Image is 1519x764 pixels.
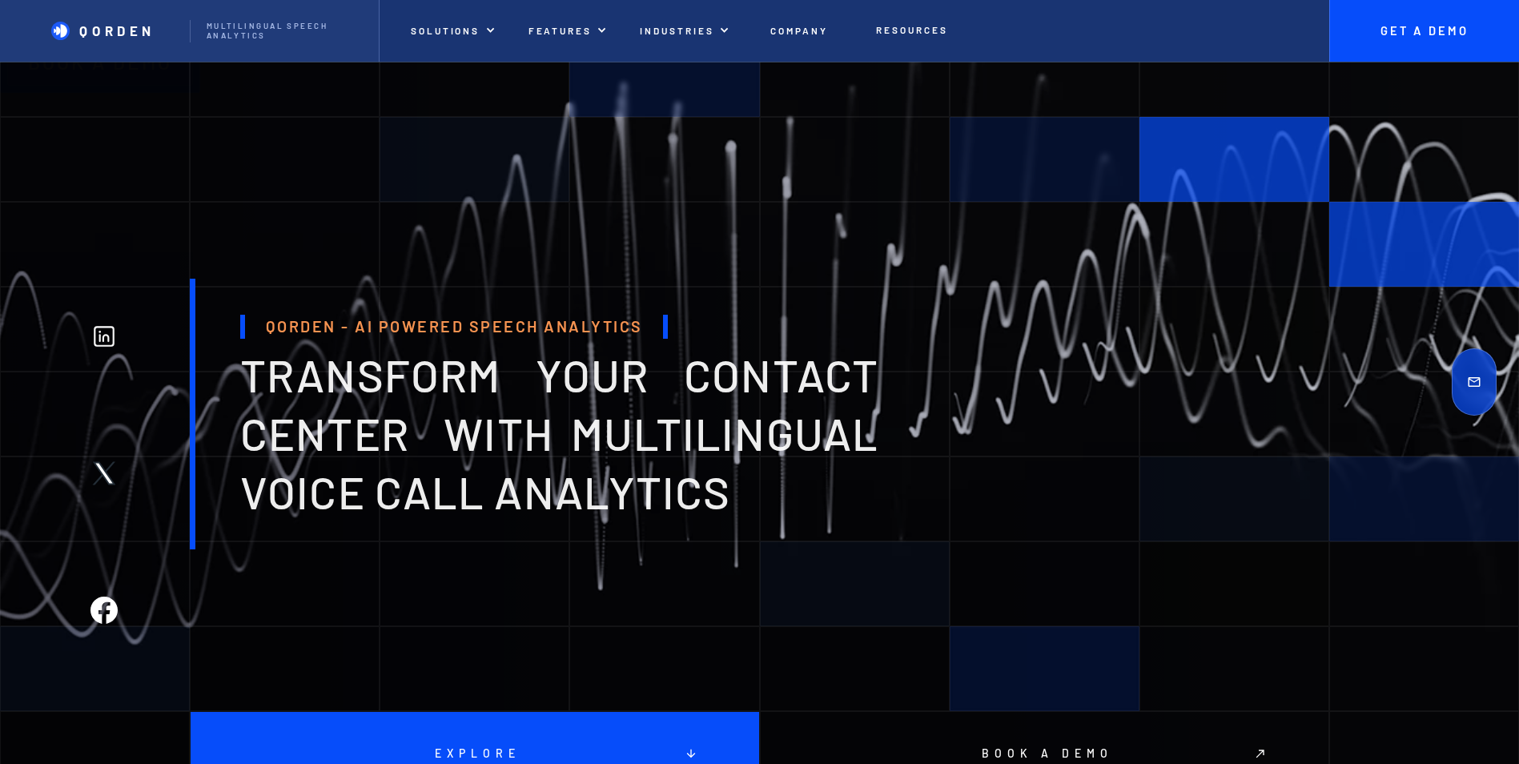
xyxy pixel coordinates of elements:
img: Facebook [90,597,118,624]
p: Solutions [411,25,480,36]
p: Book a demo [976,747,1113,761]
span: transform your contact center with multilingual voice Call analytics [240,348,878,518]
p: Resources [876,24,947,35]
p: INDUSTRIES [640,25,713,36]
p: features [528,25,593,36]
img: Twitter [90,460,118,487]
p: Company [770,25,828,36]
p: Get A Demo [1364,24,1485,38]
h1: Qorden - AI Powered Speech Analytics [240,315,668,338]
img: Linkedin [90,323,118,350]
p: Multilingual Speech analytics [207,22,363,41]
p: Qorden [79,22,155,38]
p: Explore [429,747,520,761]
